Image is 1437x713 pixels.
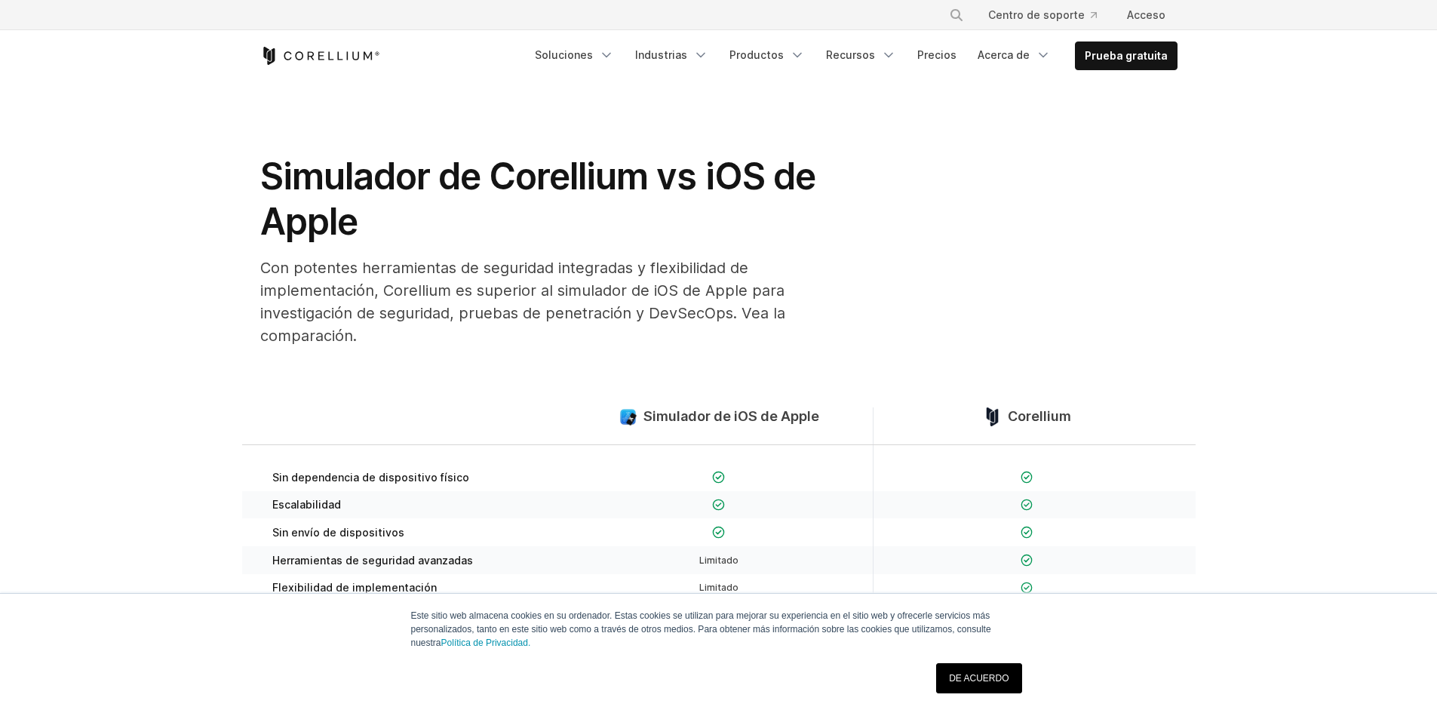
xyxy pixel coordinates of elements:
font: Este sitio web almacena cookies en su ordenador. Estas cookies se utilizan para mejorar su experi... [411,610,991,648]
font: Soluciones [535,48,593,61]
img: Simulador de comparación de iOS: grande [619,407,637,426]
font: Limitado [699,582,738,593]
font: Productos [729,48,784,61]
font: Corellium [1008,408,1071,424]
font: Precios [917,48,956,61]
img: Marca de verificación [1021,471,1033,484]
font: Flexibilidad de implementación [272,581,437,594]
font: Recursos [826,48,875,61]
img: Marca de verificación [1021,582,1033,595]
font: Escalabilidad [272,498,341,511]
font: Acerca de [978,48,1030,61]
font: Centro de soporte [988,8,1085,21]
font: Herramientas de seguridad avanzadas [272,554,473,567]
font: Acceso [1127,8,1165,21]
img: Marca de verificación [712,499,725,512]
img: Marca de verificación [1021,526,1033,539]
font: Simulador de Corellium vs iOS de Apple [260,154,815,244]
img: Marca de verificación [712,471,725,484]
font: Sin dependencia de dispositivo físico [272,471,469,484]
font: Industrias [635,48,687,61]
div: Menú de navegación [931,2,1178,29]
a: DE ACUERDO [936,663,1021,693]
font: Simulador de iOS de Apple [643,408,819,424]
div: Menú de navegación [526,41,1178,70]
font: DE ACUERDO [949,673,1009,684]
font: Sin envío de dispositivos [272,526,404,539]
font: Prueba gratuita [1085,49,1168,62]
img: Marca de verificación [1021,554,1033,567]
img: Marca de verificación [1021,499,1033,512]
font: Con potentes herramientas de seguridad integradas y flexibilidad de implementación, Corellium es ... [260,259,785,345]
font: Limitado [699,555,738,566]
img: Marca de verificación [712,526,725,539]
button: Buscar [943,2,970,29]
a: Página de inicio de Corellium [260,47,380,65]
a: Política de Privacidad. [441,638,531,648]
